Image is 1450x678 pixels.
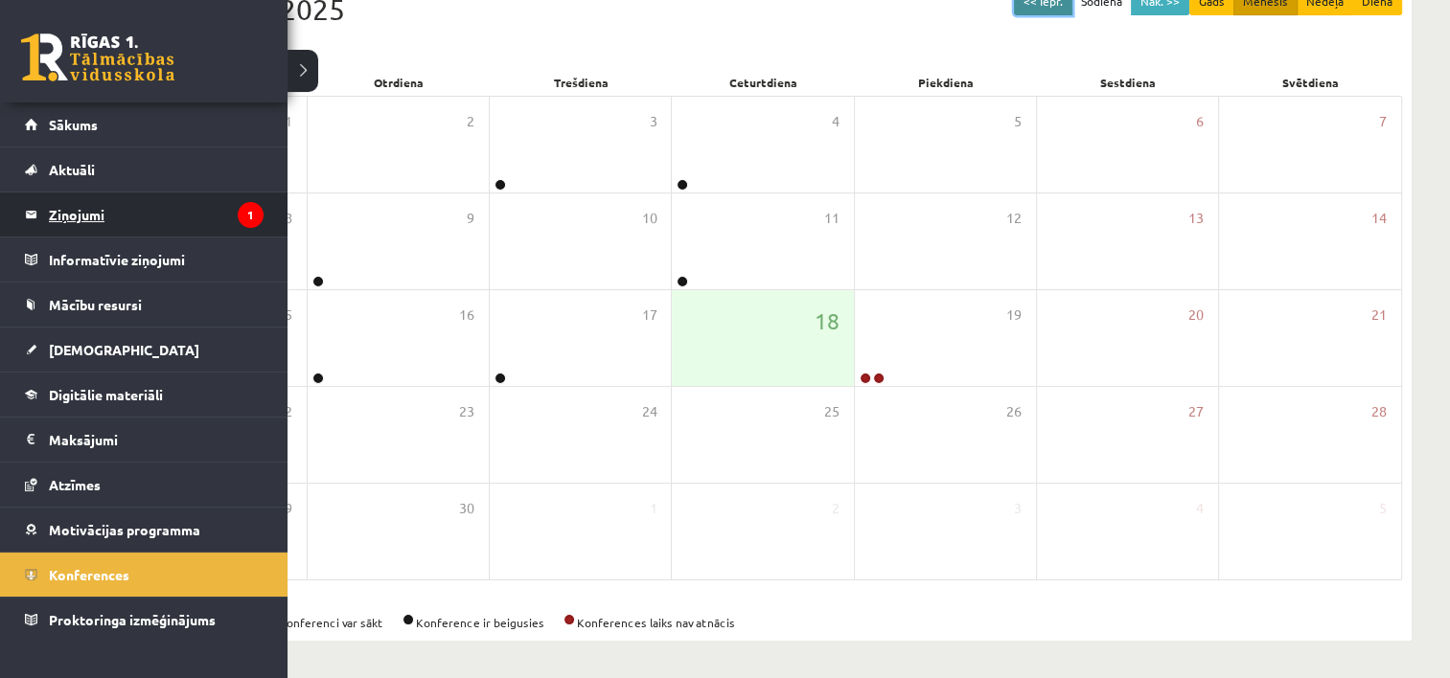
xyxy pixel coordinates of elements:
[238,202,264,228] i: 1
[25,147,264,192] a: Aktuāli
[1006,208,1022,229] span: 12
[49,418,264,462] legend: Maksājumi
[641,305,656,326] span: 17
[1196,111,1204,132] span: 6
[641,401,656,422] span: 24
[649,111,656,132] span: 3
[824,401,840,422] span: 25
[21,34,174,81] a: Rīgas 1. Tālmācības vidusskola
[125,614,1402,631] div: Konference ir aktīva Konferenci var sākt Konference ir beigusies Konferences laiks nav atnācis
[49,521,200,538] span: Motivācijas programma
[459,401,474,422] span: 23
[25,237,264,282] a: Informatīvie ziņojumi
[467,208,474,229] span: 9
[1188,401,1204,422] span: 27
[1006,305,1022,326] span: 19
[649,498,656,519] span: 1
[1014,498,1022,519] span: 3
[1371,305,1387,326] span: 21
[25,282,264,327] a: Mācību resursi
[1379,111,1387,132] span: 7
[49,192,264,237] legend: Ziņojumi
[49,161,95,178] span: Aktuāli
[25,418,264,462] a: Maksājumi
[672,69,854,96] div: Ceturtdiena
[49,341,199,358] span: [DEMOGRAPHIC_DATA]
[49,566,129,583] span: Konferences
[641,208,656,229] span: 10
[49,237,264,282] legend: Informatīvie ziņojumi
[815,305,840,337] span: 18
[25,192,264,237] a: Ziņojumi1
[459,305,474,326] span: 16
[1037,69,1219,96] div: Sestdiena
[25,373,264,417] a: Digitālie materiāli
[1188,208,1204,229] span: 13
[824,208,840,229] span: 11
[49,116,98,133] span: Sākums
[307,69,489,96] div: Otrdiena
[25,463,264,507] a: Atzīmes
[285,111,292,132] span: 1
[467,111,474,132] span: 2
[25,508,264,552] a: Motivācijas programma
[49,386,163,403] span: Digitālie materiāli
[25,553,264,597] a: Konferences
[1371,208,1387,229] span: 14
[832,111,840,132] span: 4
[1006,401,1022,422] span: 26
[25,598,264,642] a: Proktoringa izmēģinājums
[1379,498,1387,519] span: 5
[855,69,1037,96] div: Piekdiena
[1196,498,1204,519] span: 4
[49,296,142,313] span: Mācību resursi
[49,476,101,493] span: Atzīmes
[1371,401,1387,422] span: 28
[490,69,672,96] div: Trešdiena
[25,102,264,147] a: Sākums
[832,498,840,519] span: 2
[1188,305,1204,326] span: 20
[1014,111,1022,132] span: 5
[1220,69,1402,96] div: Svētdiena
[459,498,474,519] span: 30
[49,611,216,628] span: Proktoringa izmēģinājums
[285,208,292,229] span: 8
[25,328,264,372] a: [DEMOGRAPHIC_DATA]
